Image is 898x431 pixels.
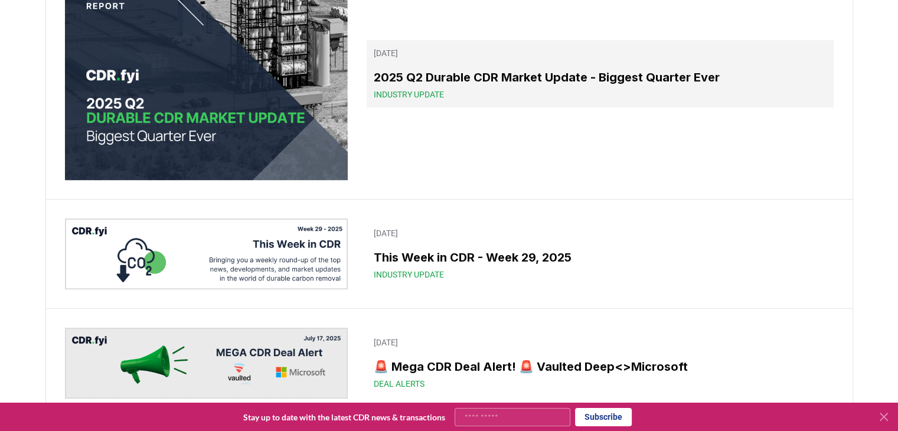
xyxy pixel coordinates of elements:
[65,328,348,399] img: 🚨 Mega CDR Deal Alert! 🚨 Vaulted Deep<>Microsoft blog post image
[374,89,444,100] span: Industry Update
[374,378,424,390] span: Deal Alerts
[374,47,826,59] p: [DATE]
[367,40,833,107] a: [DATE]2025 Q2 Durable CDR Market Update - Biggest Quarter EverIndustry Update
[374,68,826,86] h3: 2025 Q2 Durable CDR Market Update - Biggest Quarter Ever
[374,358,826,376] h3: 🚨 Mega CDR Deal Alert! 🚨 Vaulted Deep<>Microsoft
[65,218,348,289] img: This Week in CDR - Week 29, 2025 blog post image
[374,269,444,280] span: Industry Update
[374,337,826,348] p: [DATE]
[367,220,833,288] a: [DATE]This Week in CDR - Week 29, 2025Industry Update
[367,329,833,397] a: [DATE]🚨 Mega CDR Deal Alert! 🚨 Vaulted Deep<>MicrosoftDeal Alerts
[374,227,826,239] p: [DATE]
[374,249,826,266] h3: This Week in CDR - Week 29, 2025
